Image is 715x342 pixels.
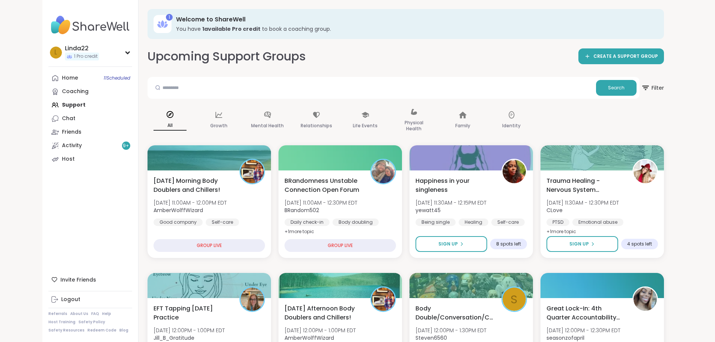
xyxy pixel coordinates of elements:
a: Redeem Code [87,328,116,333]
span: Trauma Healing - Nervous System Regulation [546,176,624,194]
div: Self-care [491,218,525,226]
a: About Us [70,311,88,316]
b: CLove [546,206,563,214]
a: Referrals [48,311,67,316]
span: [DATE] 12:00PM - 12:30PM EDT [546,327,620,334]
span: BRandomness Unstable Connection Open Forum [284,176,362,194]
b: BRandom502 [284,206,319,214]
span: [DATE] 11:00AM - 12:00PM EDT [154,199,227,206]
div: Healing [459,218,488,226]
span: 8 spots left [496,241,521,247]
div: Activity [62,142,82,149]
a: Safety Policy [78,319,105,325]
button: Search [596,80,637,96]
img: CLove [634,160,657,183]
span: [DATE] Afternoon Body Doublers and Chillers! [284,304,362,322]
div: Being single [415,218,456,226]
img: yewatt45 [503,160,526,183]
span: 4 spots left [627,241,652,247]
p: Life Events [353,121,378,130]
span: [DATE] 11:30AM - 12:15PM EDT [415,199,486,206]
a: Coaching [48,85,132,98]
p: Mental Health [251,121,284,130]
span: Sign Up [438,241,458,247]
b: 1 available Pro credit [202,25,260,33]
span: 9 + [123,143,129,149]
span: [DATE] 12:00PM - 1:00PM EDT [154,327,225,334]
img: Jill_B_Gratitude [241,288,264,311]
p: Relationships [301,121,332,130]
a: Host Training [48,319,75,325]
div: Linda22 [65,44,99,53]
span: S [510,291,518,308]
span: Body Double/Conversation/Chill [415,304,493,322]
img: BRandom502 [372,160,395,183]
span: [DATE] 11:30AM - 12:30PM EDT [546,199,619,206]
b: AmberWolffWizard [284,334,334,342]
img: AmberWolffWizard [241,160,264,183]
h3: You have to book a coaching group. [176,25,653,33]
b: Steven6560 [415,334,447,342]
div: Home [62,74,78,82]
div: Body doubling [333,218,379,226]
span: [DATE] 12:00PM - 1:30PM EDT [415,327,486,334]
div: GROUP LIVE [154,239,265,252]
button: Sign Up [546,236,618,252]
button: Sign Up [415,236,487,252]
div: Daily check-in [284,218,330,226]
button: Filter [641,77,664,99]
div: Invite Friends [48,273,132,286]
p: Physical Health [397,118,431,133]
div: Friends [62,128,81,136]
b: AmberWolffWizard [154,206,203,214]
a: Help [102,311,111,316]
div: Self-care [206,218,239,226]
img: ShareWell Nav Logo [48,12,132,38]
h3: Welcome to ShareWell [176,15,653,24]
div: 1 [166,14,173,21]
a: Safety Resources [48,328,84,333]
a: Host [48,152,132,166]
p: Family [455,121,470,130]
div: Chat [62,115,75,122]
span: [DATE] Morning Body Doublers and Chillers! [154,176,231,194]
p: Growth [210,121,227,130]
span: Sign Up [569,241,589,247]
b: Jill_B_Gratitude [154,334,194,342]
span: 11 Scheduled [104,75,130,81]
p: All [154,121,187,131]
div: Emotional abuse [572,218,623,226]
div: Coaching [62,88,89,95]
span: CREATE A SUPPORT GROUP [593,53,658,60]
div: Logout [61,296,80,303]
b: yewatt45 [415,206,441,214]
a: Chat [48,112,132,125]
a: Activity9+ [48,139,132,152]
span: [DATE] 11:00AM - 12:30PM EDT [284,199,357,206]
div: Host [62,155,75,163]
span: [DATE] 12:00PM - 1:00PM EDT [284,327,356,334]
span: Happiness in your singleness [415,176,493,194]
span: Filter [641,79,664,97]
a: FAQ [91,311,99,316]
h2: Upcoming Support Groups [148,48,306,65]
a: Logout [48,293,132,306]
img: seasonzofapril [634,288,657,311]
span: L [54,48,57,57]
p: Identity [502,121,521,130]
a: Blog [119,328,128,333]
div: Good company [154,218,203,226]
span: Great Lock-In: 4th Quarter Accountability Partner [546,304,624,322]
a: Home11Scheduled [48,71,132,85]
span: EFT Tapping [DATE] Practice [154,304,231,322]
a: Friends [48,125,132,139]
div: GROUP LIVE [284,239,396,252]
div: PTSD [546,218,569,226]
a: CREATE A SUPPORT GROUP [578,48,664,64]
b: seasonzofapril [546,334,584,342]
img: AmberWolffWizard [372,288,395,311]
span: Search [608,84,625,91]
span: 1 Pro credit [74,53,98,60]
